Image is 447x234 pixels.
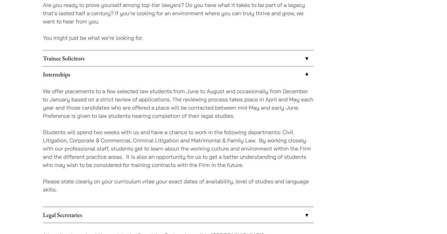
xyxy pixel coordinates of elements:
div: Internships [43,82,314,207]
a: Legal Secretaries [43,207,314,223]
p: Students will spend two weeks with us and have a chance to work in the following departments: Civ... [43,128,314,169]
p: We offer placements to a few selected law students from June to August and occasionally from Dece... [43,87,314,120]
a: Trainee Solicitors [43,50,314,66]
p: Are you ready to prove yourself among top-tier lawyers? Do you have what it takes to be part of a... [43,1,314,25]
p: Please state clearly on your curriculum vitae your exact dates of availability, level of studies ... [43,177,314,194]
p: You might just be what we’re looking for. [43,34,314,42]
a: Internships [43,66,314,82]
